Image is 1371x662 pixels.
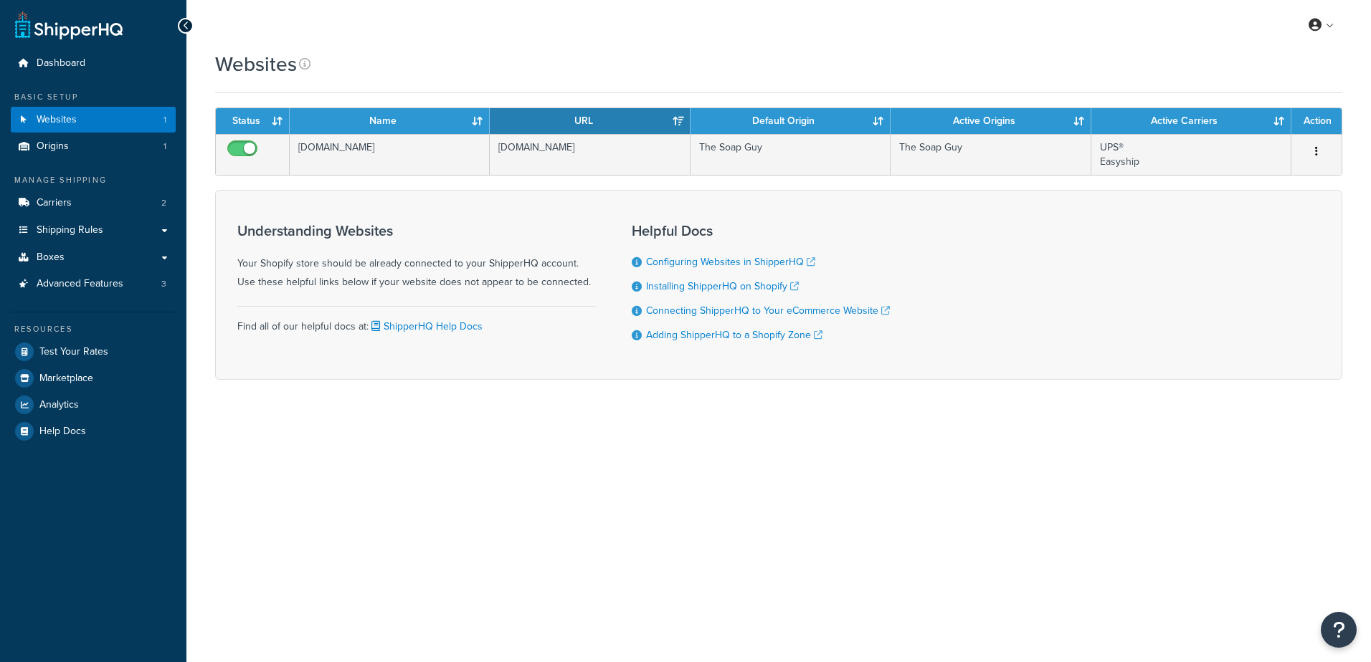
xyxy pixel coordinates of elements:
[37,278,123,290] span: Advanced Features
[1321,612,1357,648] button: Open Resource Center
[646,303,890,318] a: Connecting ShipperHQ to Your eCommerce Website
[216,108,290,134] th: Status: activate to sort column ascending
[37,251,65,264] span: Boxes
[161,197,166,209] span: 2
[691,108,891,134] th: Default Origin: activate to sort column ascending
[39,399,79,411] span: Analytics
[11,339,176,365] a: Test Your Rates
[646,279,799,294] a: Installing ShipperHQ on Shopify
[11,244,176,271] a: Boxes
[11,271,176,297] li: Advanced Features
[1091,134,1291,175] td: UPS® Easyship
[163,114,166,126] span: 1
[490,134,690,175] td: [DOMAIN_NAME]
[37,114,77,126] span: Websites
[11,271,176,297] a: Advanced Features 3
[39,346,108,358] span: Test Your Rates
[11,323,176,335] div: Resources
[891,134,1091,175] td: The Soap Guy
[11,133,176,160] li: Origins
[490,108,690,134] th: URL: activate to sort column ascending
[1091,108,1291,134] th: Active Carriers: activate to sort column ascending
[11,392,176,418] a: Analytics
[11,365,176,391] a: Marketplace
[237,223,596,292] div: Your Shopify store should be already connected to your ShipperHQ account. Use these helpful links...
[11,190,176,216] li: Carriers
[39,373,93,385] span: Marketplace
[632,223,890,239] h3: Helpful Docs
[646,327,822,342] a: Adding ShipperHQ to a Shopify Zone
[646,254,815,269] a: Configuring Websites in ShipperHQ
[11,107,176,133] li: Websites
[11,418,176,444] a: Help Docs
[691,134,891,175] td: The Soap Guy
[11,50,176,77] a: Dashboard
[11,174,176,186] div: Manage Shipping
[237,306,596,336] div: Find all of our helpful docs at:
[11,107,176,133] a: Websites 1
[161,278,166,290] span: 3
[37,224,103,236] span: Shipping Rules
[290,134,490,175] td: [DOMAIN_NAME]
[891,108,1091,134] th: Active Origins: activate to sort column ascending
[369,319,483,334] a: ShipperHQ Help Docs
[163,140,166,153] span: 1
[11,133,176,160] a: Origins 1
[237,223,596,239] h3: Understanding Websites
[11,91,176,103] div: Basic Setup
[37,197,72,209] span: Carriers
[11,190,176,216] a: Carriers 2
[215,50,297,78] h1: Websites
[11,217,176,244] a: Shipping Rules
[1291,108,1342,134] th: Action
[290,108,490,134] th: Name: activate to sort column ascending
[15,11,123,39] a: ShipperHQ Home
[37,57,85,69] span: Dashboard
[39,426,86,438] span: Help Docs
[37,140,69,153] span: Origins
